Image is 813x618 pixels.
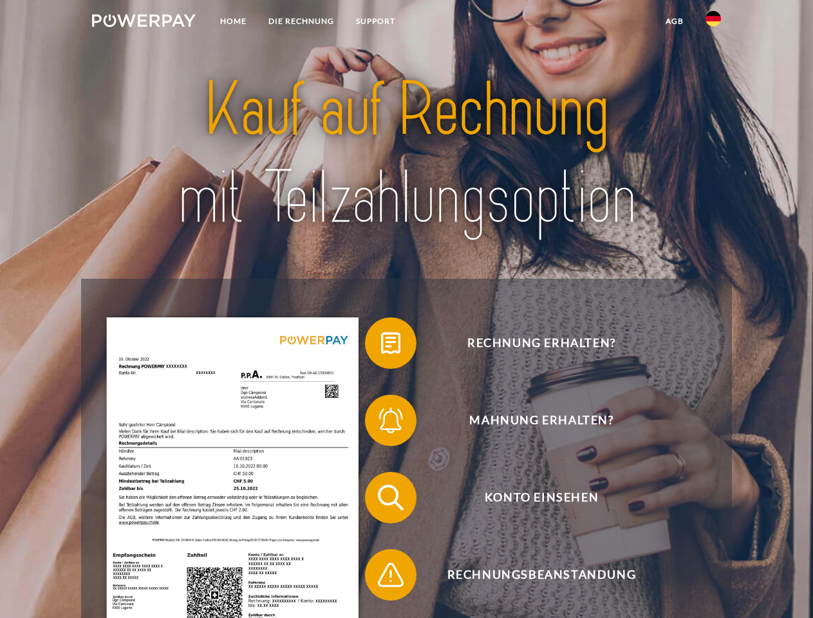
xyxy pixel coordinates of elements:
a: DIE RECHNUNG [257,10,345,33]
img: qb_bell.svg [375,404,407,436]
span: Rechnung erhalten? [384,317,699,369]
img: qb_search.svg [375,482,407,514]
a: agb [655,10,695,33]
img: title-powerpay_de.svg [123,62,690,247]
a: SUPPORT [345,10,406,33]
button: Rechnung erhalten? [365,317,700,369]
span: Rechnungsbeanstandung [384,549,699,601]
span: Mahnung erhalten? [384,395,699,446]
button: Mahnung erhalten? [365,395,700,446]
img: qb_warning.svg [375,559,407,591]
img: logo-powerpay-white.svg [92,14,196,27]
img: qb_bill.svg [375,327,407,359]
button: Rechnungsbeanstandung [365,549,700,601]
span: Konto einsehen [384,472,699,523]
button: Konto einsehen [365,472,700,523]
img: de [706,11,721,26]
a: Home [209,10,257,33]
